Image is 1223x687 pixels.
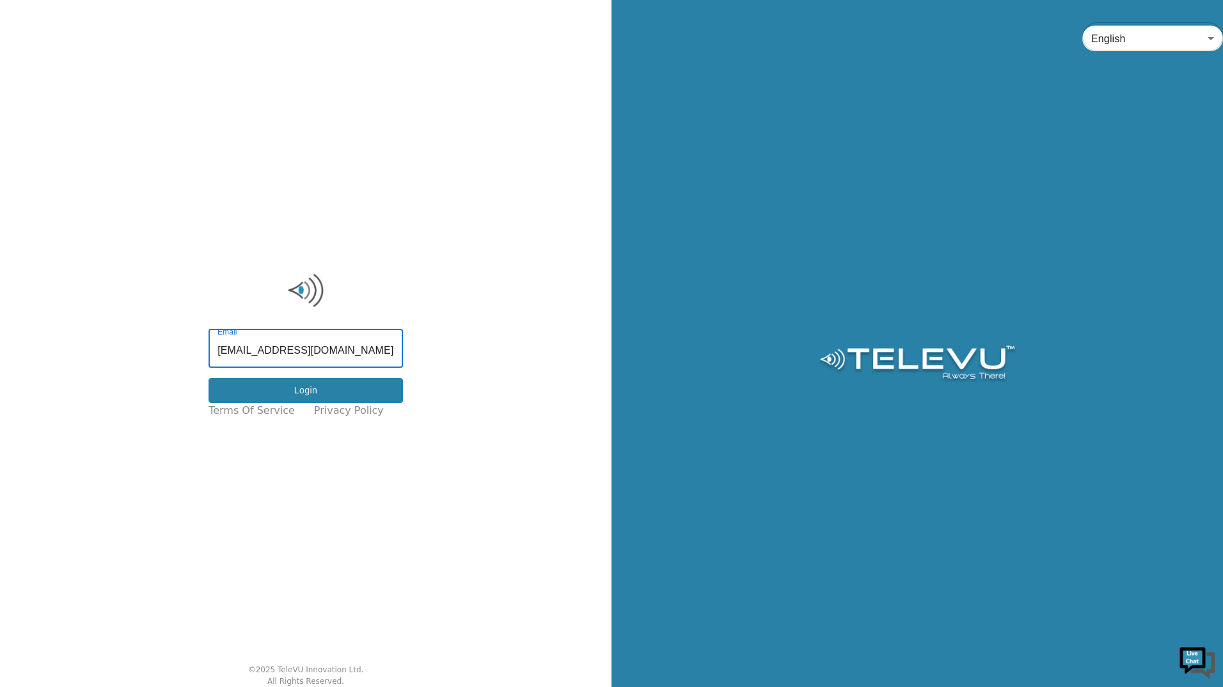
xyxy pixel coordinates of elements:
img: Logo [209,271,403,310]
img: Chat Widget [1178,642,1217,681]
a: Privacy Policy [314,403,384,418]
a: Terms of Service [209,403,295,418]
div: English [1082,20,1223,56]
div: All Rights Reserved. [267,675,344,687]
button: Login [209,378,403,403]
img: Logo [817,345,1016,384]
div: © 2025 TeleVU Innovation Ltd. [248,664,364,675]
